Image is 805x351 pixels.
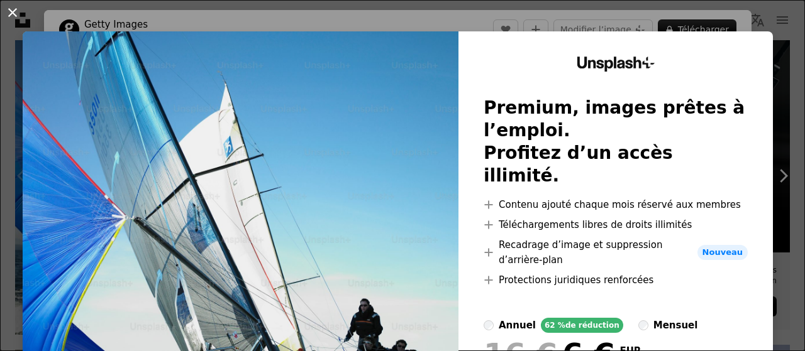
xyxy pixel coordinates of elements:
input: annuel62 %de réduction [484,320,494,330]
h2: Premium, images prêtes à l’emploi. Profitez d’un accès illimité. [484,97,748,187]
li: Recadrage d’image et suppression d’arrière-plan [484,237,748,267]
div: 62 % de réduction [541,318,623,333]
input: mensuel [638,320,648,330]
span: Nouveau [697,245,748,260]
li: Téléchargements libres de droits illimités [484,217,748,232]
div: annuel [499,318,536,333]
li: Contenu ajouté chaque mois réservé aux membres [484,197,748,212]
li: Protections juridiques renforcées [484,273,748,288]
div: mensuel [653,318,698,333]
